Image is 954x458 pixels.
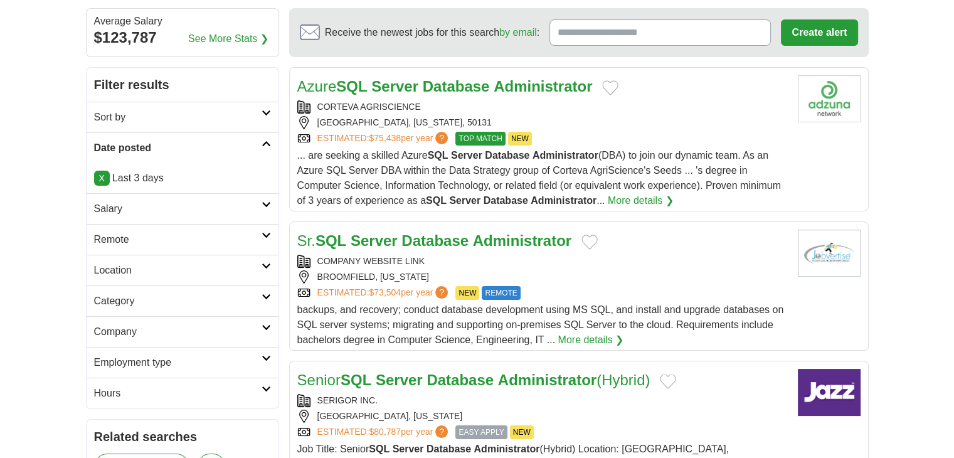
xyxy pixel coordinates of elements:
a: SeniorSQL Server Database Administrator(Hybrid) [297,371,650,388]
h2: Remote [94,232,262,247]
strong: SQL [315,232,346,249]
span: $75,438 [369,133,401,143]
strong: Administrator [531,195,596,206]
strong: Database [427,444,471,454]
a: More details ❯ [558,333,623,348]
div: BROOMFIELD, [US_STATE] [297,270,788,284]
div: SERIGOR INC. [297,394,788,407]
strong: Database [401,232,469,249]
strong: Database [484,195,528,206]
strong: Server [351,232,398,249]
span: NEW [455,286,479,300]
strong: Database [427,371,494,388]
strong: SQL [428,150,448,161]
h2: Employment type [94,355,262,370]
h2: Hours [94,386,262,401]
span: ? [435,286,448,299]
strong: Database [485,150,529,161]
button: Add to favorite jobs [602,80,618,95]
div: COMPANY WEBSITE LINK [297,255,788,268]
strong: Server [393,444,424,454]
div: Average Salary [94,16,271,26]
a: AzureSQL Server Database Administrator [297,78,593,95]
img: Company logo [798,230,861,277]
a: by email [499,27,537,38]
strong: Server [371,78,418,95]
p: Last 3 days [94,171,271,186]
strong: Server [451,150,482,161]
a: Salary [87,193,278,224]
strong: SQL [426,195,447,206]
a: X [94,171,110,186]
span: backups, and recovery; conduct database development using MS SQL, and install and upgrade databas... [297,304,784,345]
button: Add to favorite jobs [581,235,598,250]
strong: SQL [336,78,367,95]
a: ESTIMATED:$80,787per year? [317,425,451,439]
div: [GEOGRAPHIC_DATA], [US_STATE] [297,410,788,423]
span: ? [435,132,448,144]
button: Create alert [781,19,857,46]
span: ... are seeking a skilled Azure (DBA) to join our dynamic team. As an Azure SQL Server DBA within... [297,150,781,206]
h2: Company [94,324,262,339]
span: NEW [508,132,532,146]
strong: Administrator [498,371,596,388]
h2: Filter results [87,68,278,102]
a: Location [87,255,278,285]
a: Sr.SQL Server Database Administrator [297,232,572,249]
img: Company logo [798,75,861,122]
span: $80,787 [369,427,401,437]
span: TOP MATCH [455,132,505,146]
a: Hours [87,378,278,408]
strong: Administrator [473,232,571,249]
h2: Related searches [94,427,271,446]
strong: Administrator [494,78,592,95]
div: CORTEVA AGRISCIENCE [297,100,788,114]
span: ? [435,425,448,438]
strong: SQL [341,371,371,388]
img: Company logo [798,369,861,416]
h2: Category [94,294,262,309]
strong: Administrator [474,444,539,454]
div: [GEOGRAPHIC_DATA], [US_STATE], 50131 [297,116,788,129]
a: More details ❯ [608,193,674,208]
strong: Administrator [533,150,598,161]
span: REMOTE [482,286,520,300]
a: ESTIMATED:$73,504per year? [317,286,451,300]
h2: Location [94,263,262,278]
strong: Server [376,371,423,388]
strong: SQL [369,444,390,454]
a: See More Stats ❯ [188,31,268,46]
h2: Sort by [94,110,262,125]
div: $123,787 [94,26,271,49]
a: Category [87,285,278,316]
h2: Date posted [94,141,262,156]
button: Add to favorite jobs [660,374,676,389]
span: EASY APPLY [455,425,507,439]
h2: Salary [94,201,262,216]
a: ESTIMATED:$75,438per year? [317,132,451,146]
span: NEW [510,425,534,439]
strong: Database [423,78,490,95]
a: Employment type [87,347,278,378]
a: Company [87,316,278,347]
strong: Server [449,195,480,206]
span: $73,504 [369,287,401,297]
a: Date posted [87,132,278,163]
span: Receive the newest jobs for this search : [325,25,539,40]
a: Sort by [87,102,278,132]
a: Remote [87,224,278,255]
